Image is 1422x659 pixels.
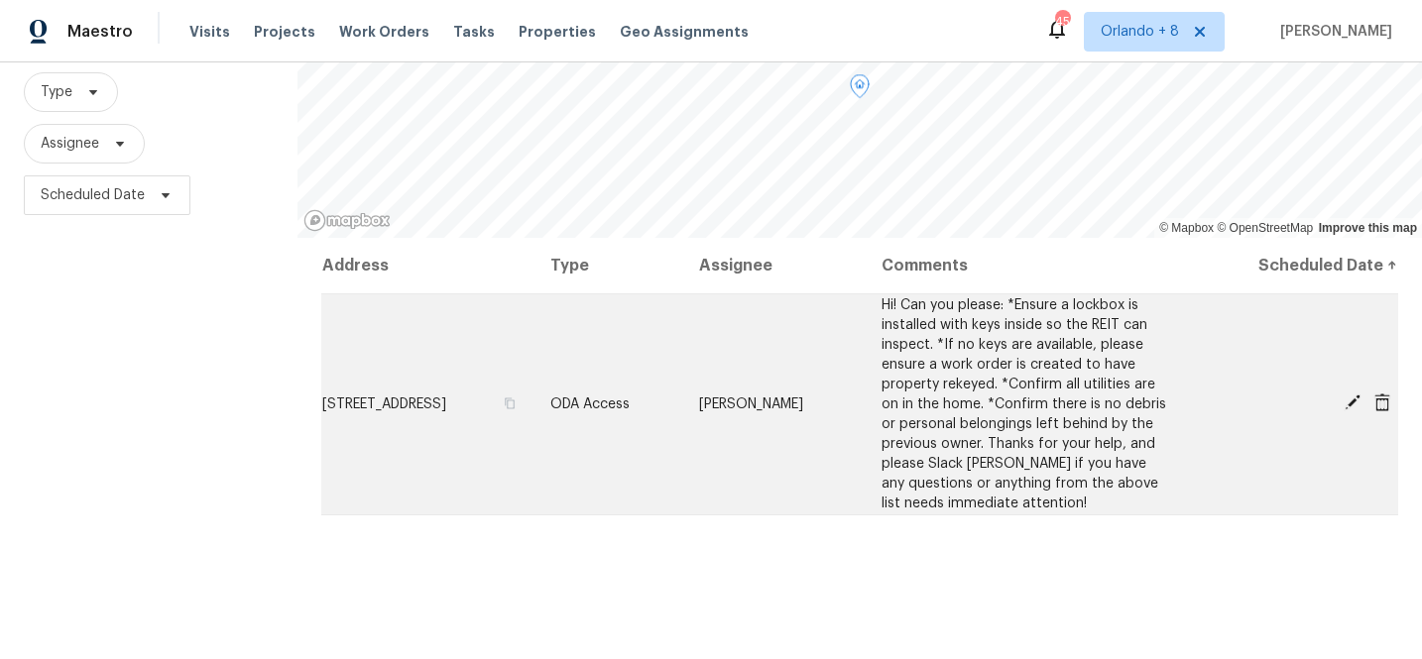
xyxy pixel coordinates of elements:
span: Visits [189,22,230,42]
a: Mapbox homepage [303,209,391,232]
span: Maestro [67,22,133,42]
a: Improve this map [1319,221,1417,235]
span: Cancel [1367,393,1397,411]
span: ODA Access [550,397,630,411]
span: Type [41,82,72,102]
span: [PERSON_NAME] [699,397,803,411]
th: Comments [866,238,1189,293]
div: Map marker [850,74,870,105]
span: Scheduled Date [41,185,145,205]
th: Address [321,238,534,293]
div: 450 [1055,12,1069,32]
th: Type [534,238,683,293]
span: Assignee [41,134,99,154]
span: Projects [254,22,315,42]
button: Copy Address [501,394,519,412]
th: Assignee [683,238,866,293]
span: Edit [1338,393,1367,411]
span: Orlando + 8 [1101,22,1179,42]
span: Work Orders [339,22,429,42]
span: [STREET_ADDRESS] [322,397,446,411]
span: Geo Assignments [620,22,749,42]
th: Scheduled Date ↑ [1189,238,1398,293]
span: [PERSON_NAME] [1272,22,1392,42]
span: Properties [519,22,596,42]
span: Hi! Can you please: *Ensure a lockbox is installed with keys inside so the REIT can inspect. *If ... [882,298,1166,510]
span: Tasks [453,25,495,39]
a: OpenStreetMap [1217,221,1313,235]
a: Mapbox [1159,221,1214,235]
